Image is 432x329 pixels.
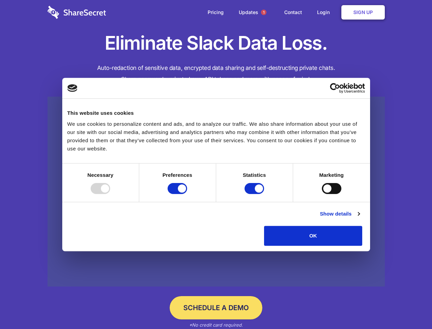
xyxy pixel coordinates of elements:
a: Contact [277,2,309,23]
div: This website uses cookies [67,109,365,117]
img: logo [67,84,78,92]
strong: Statistics [243,172,266,178]
strong: Preferences [162,172,192,178]
a: Wistia video thumbnail [48,97,385,287]
a: Show details [320,210,359,218]
h1: Eliminate Slack Data Loss. [48,31,385,56]
span: 1 [261,10,266,15]
strong: Necessary [88,172,114,178]
h4: Auto-redaction of sensitive data, encrypted data sharing and self-destructing private chats. Shar... [48,62,385,85]
div: We use cookies to personalize content and ads, and to analyze our traffic. We also share informat... [67,120,365,153]
a: Login [310,2,340,23]
a: Schedule a Demo [170,296,262,319]
button: OK [264,226,362,246]
img: logo-wordmark-white-trans-d4663122ce5f474addd5e946df7df03e33cb6a1c49d2221995e7729f52c070b2.svg [48,6,106,19]
a: Pricing [201,2,231,23]
a: Usercentrics Cookiebot - opens in a new window [305,83,365,93]
em: *No credit card required. [189,322,243,328]
strong: Marketing [319,172,344,178]
a: Sign Up [341,5,385,20]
